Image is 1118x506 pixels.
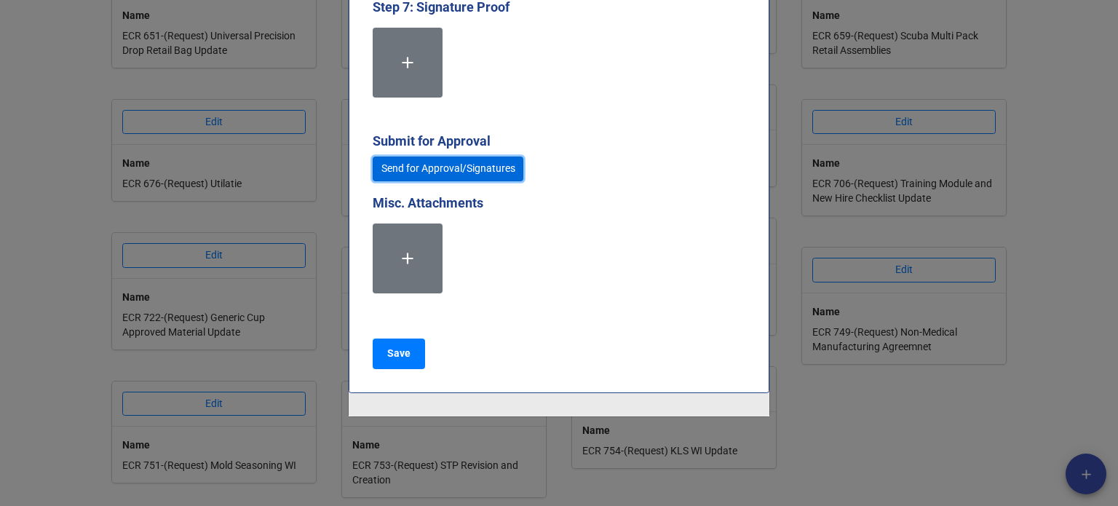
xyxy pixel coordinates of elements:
b: Save [387,346,411,361]
b: Submit for Approval [373,133,491,149]
label: Misc. Attachments [373,193,483,213]
button: Save [373,339,425,369]
a: Send for Approval/Signatures [373,157,523,181]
